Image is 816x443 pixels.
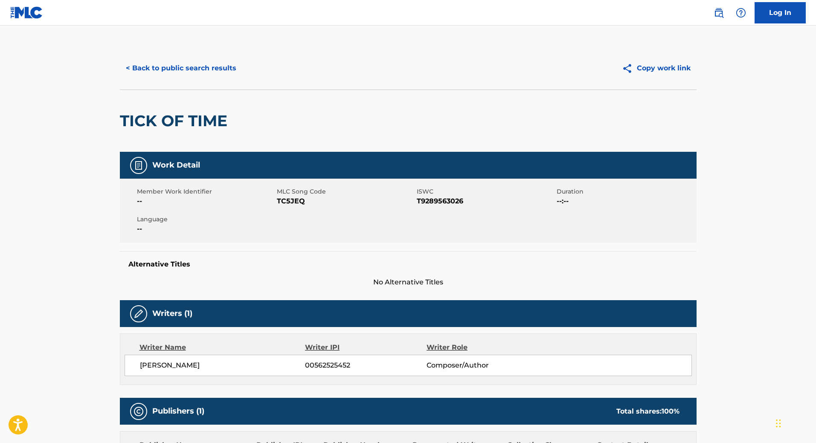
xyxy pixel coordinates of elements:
[139,342,305,353] div: Writer Name
[736,8,746,18] img: help
[616,58,697,79] button: Copy work link
[417,187,555,196] span: ISWC
[152,309,192,318] h5: Writers (1)
[427,360,537,371] span: Composer/Author
[714,8,724,18] img: search
[137,187,275,196] span: Member Work Identifier
[137,196,275,206] span: --
[134,309,144,319] img: Writers
[427,342,537,353] div: Writer Role
[732,4,749,21] div: Help
[140,360,305,371] span: [PERSON_NAME]
[755,2,806,23] a: Log In
[152,160,200,170] h5: Work Detail
[277,187,415,196] span: MLC Song Code
[557,196,694,206] span: --:--
[622,63,637,74] img: Copy work link
[662,407,680,415] span: 100 %
[134,406,144,417] img: Publishers
[710,4,727,21] a: Public Search
[773,402,816,443] iframe: Chat Widget
[120,111,232,130] h2: TICK OF TIME
[10,6,43,19] img: MLC Logo
[120,277,697,287] span: No Alternative Titles
[305,342,427,353] div: Writer IPI
[776,411,781,436] div: Drag
[305,360,426,371] span: 00562525452
[137,215,275,224] span: Language
[557,187,694,196] span: Duration
[120,58,242,79] button: < Back to public search results
[152,406,204,416] h5: Publishers (1)
[128,260,688,269] h5: Alternative Titles
[417,196,555,206] span: T9289563026
[277,196,415,206] span: TC5JEQ
[134,160,144,171] img: Work Detail
[616,406,680,417] div: Total shares:
[137,224,275,234] span: --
